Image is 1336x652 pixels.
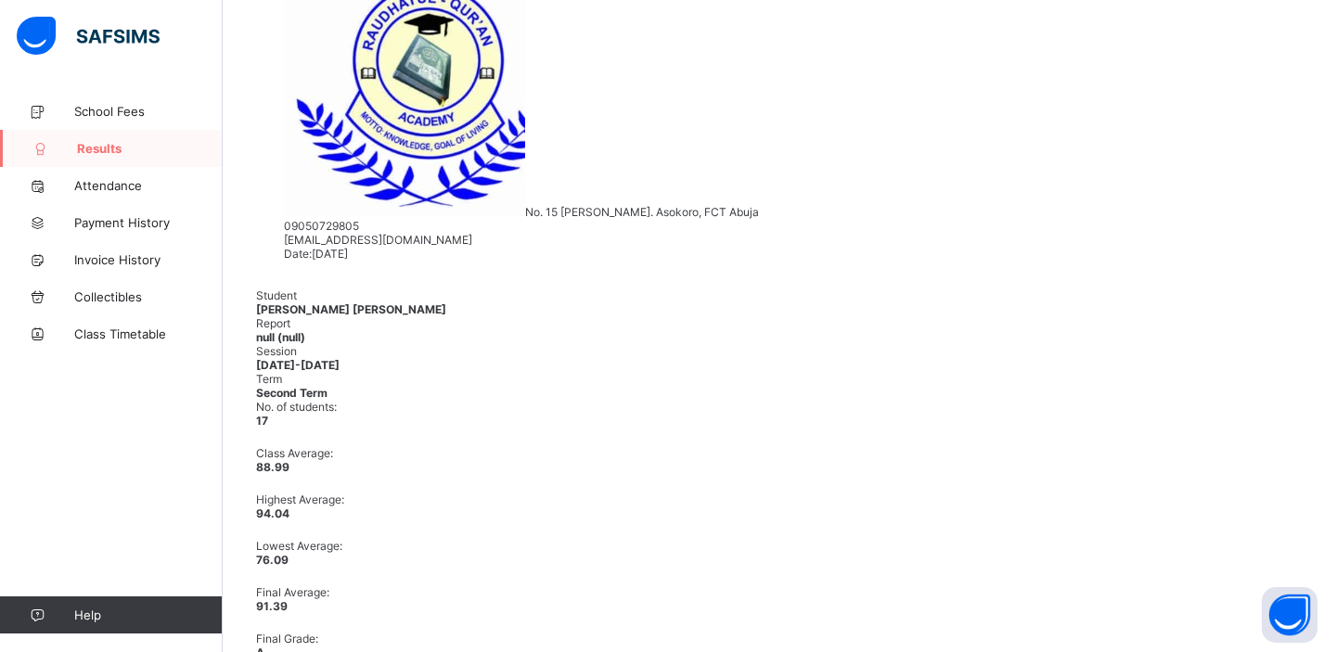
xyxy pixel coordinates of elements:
[256,460,289,474] span: 88.99
[284,247,312,261] span: Date:
[256,302,446,316] span: [PERSON_NAME] [PERSON_NAME]
[1262,587,1317,643] button: Open asap
[256,400,1303,414] span: No. of students:
[256,330,305,344] span: null (null)
[17,17,160,56] img: safsims
[74,252,223,267] span: Invoice History
[74,289,223,304] span: Collectibles
[74,215,223,230] span: Payment History
[256,492,1303,506] span: Highest Average:
[74,607,222,622] span: Help
[256,599,288,613] span: 91.39
[256,553,289,567] span: 76.09
[77,141,223,156] span: Results
[74,178,223,193] span: Attendance
[256,539,1303,553] span: Lowest Average:
[256,386,328,400] span: Second Term
[256,506,289,520] span: 94.04
[74,326,223,341] span: Class Timetable
[256,585,1303,599] span: Final Average:
[256,632,1303,646] span: Final Grade:
[284,205,759,247] span: No. 15 [PERSON_NAME]. Asokoro, FCT Abuja 09050729805 [EMAIL_ADDRESS][DOMAIN_NAME]
[312,247,348,261] span: [DATE]
[256,358,340,372] span: [DATE]-[DATE]
[256,372,1303,386] span: Term
[256,288,1303,302] span: Student
[256,446,1303,460] span: Class Average:
[74,104,223,119] span: School Fees
[256,344,1303,358] span: Session
[256,316,1303,330] span: Report
[256,414,268,428] span: 17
